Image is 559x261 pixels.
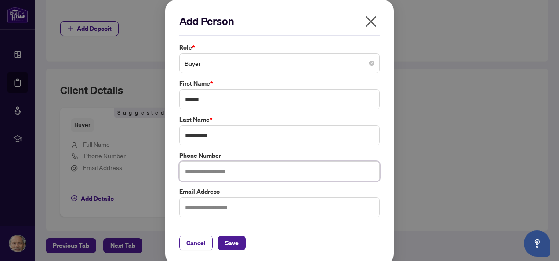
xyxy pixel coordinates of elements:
label: First Name [179,79,380,88]
button: Cancel [179,236,213,250]
button: Save [218,236,246,250]
span: Cancel [186,236,206,250]
span: close-circle [369,61,374,66]
span: Buyer [185,55,374,72]
button: Open asap [524,230,550,257]
span: close [364,14,378,29]
h2: Add Person [179,14,380,28]
span: Save [225,236,239,250]
label: Role [179,43,380,52]
label: Email Address [179,187,380,196]
label: Phone Number [179,151,380,160]
label: Last Name [179,115,380,124]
